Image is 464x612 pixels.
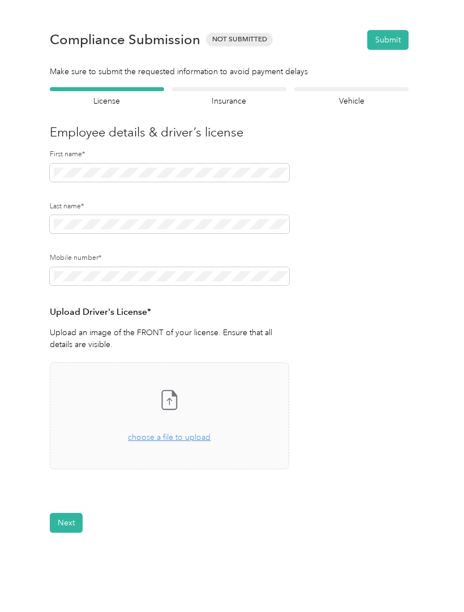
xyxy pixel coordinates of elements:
h4: Vehicle [294,95,409,107]
h1: Compliance Submission [50,32,200,48]
iframe: Everlance-gr Chat Button Frame [401,549,464,612]
h3: Employee details & driver’s license [50,123,409,142]
label: First name* [50,149,289,160]
button: Submit [367,30,409,50]
h3: Upload Driver's License* [50,305,289,319]
h4: Insurance [172,95,286,107]
p: Upload an image of the FRONT of your license. Ensure that all details are visible. [50,327,289,350]
span: choose a file to upload [50,363,289,469]
h4: License [50,95,164,107]
label: Last name* [50,202,289,212]
span: choose a file to upload [128,433,210,442]
label: Mobile number* [50,253,289,263]
span: Not Submitted [206,33,273,46]
button: Next [50,513,83,533]
div: Make sure to submit the requested information to avoid payment delays [50,66,409,78]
